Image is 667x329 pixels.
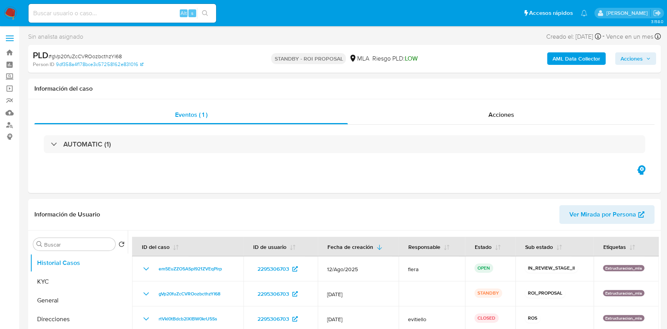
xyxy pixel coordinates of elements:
b: PLD [33,49,48,61]
span: Riesgo PLD: [372,54,417,63]
span: Sin analista asignado [28,32,83,41]
p: julieta.rodriguez@mercadolibre.com [606,9,650,17]
button: Direcciones [30,310,128,329]
span: LOW [404,54,417,63]
button: Historial Casos [30,254,128,272]
h3: AUTOMATIC (1) [63,140,111,148]
input: Buscar [44,241,112,248]
button: search-icon [197,8,213,19]
div: Creado el: [DATE] [546,31,601,42]
button: Volver al orden por defecto [118,241,125,250]
span: s [191,9,193,17]
span: Accesos rápidos [529,9,573,17]
h1: Información del caso [34,85,654,93]
button: Ver Mirada por Persona [559,205,654,224]
button: Acciones [615,52,656,65]
span: - [603,31,604,42]
span: Vence en un mes [606,32,653,41]
b: AML Data Collector [553,52,600,65]
span: Acciones [621,52,643,65]
span: Eventos ( 1 ) [175,110,207,119]
p: STANDBY - ROI PROPOSAL [271,53,346,64]
button: Buscar [36,241,43,247]
span: Ver Mirada por Persona [569,205,636,224]
a: Notificaciones [581,10,587,16]
span: Alt [181,9,187,17]
button: AML Data Collector [547,52,606,65]
input: Buscar usuario o caso... [29,8,216,18]
h1: Información de Usuario [34,211,100,218]
b: Person ID [33,61,54,68]
div: MLA [349,54,369,63]
a: Salir [653,9,661,17]
button: General [30,291,128,310]
button: KYC [30,272,128,291]
span: Acciones [488,110,514,119]
a: 9df358a4f178bce3c57258162e831016 [56,61,143,68]
div: AUTOMATIC (1) [44,135,645,153]
span: # gVp20fuZcCVROozbcthzYI68 [48,52,122,60]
